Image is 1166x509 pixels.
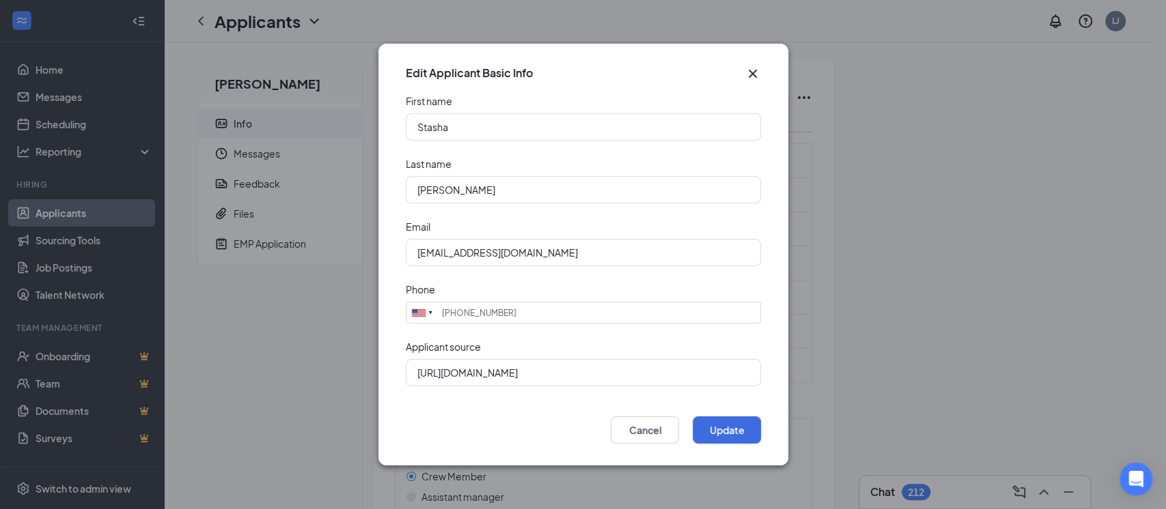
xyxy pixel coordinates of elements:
[745,66,761,82] svg: Cross
[406,239,761,266] input: Enter applicant email
[406,220,430,233] div: Email
[406,282,435,296] div: Phone
[611,416,679,443] button: Cancel
[406,66,533,81] h3: Edit Applicant Basic Info
[1120,463,1152,495] div: Open Intercom Messenger
[406,157,452,171] div: Last name
[406,94,452,108] div: First name
[406,302,438,323] div: United States: +1
[406,340,481,353] div: Applicant source
[745,66,761,82] button: Close
[693,416,761,443] button: Update
[406,359,761,386] input: Enter applicant source
[406,113,761,141] input: Enter applicant first name
[406,176,761,203] input: Enter applicant last name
